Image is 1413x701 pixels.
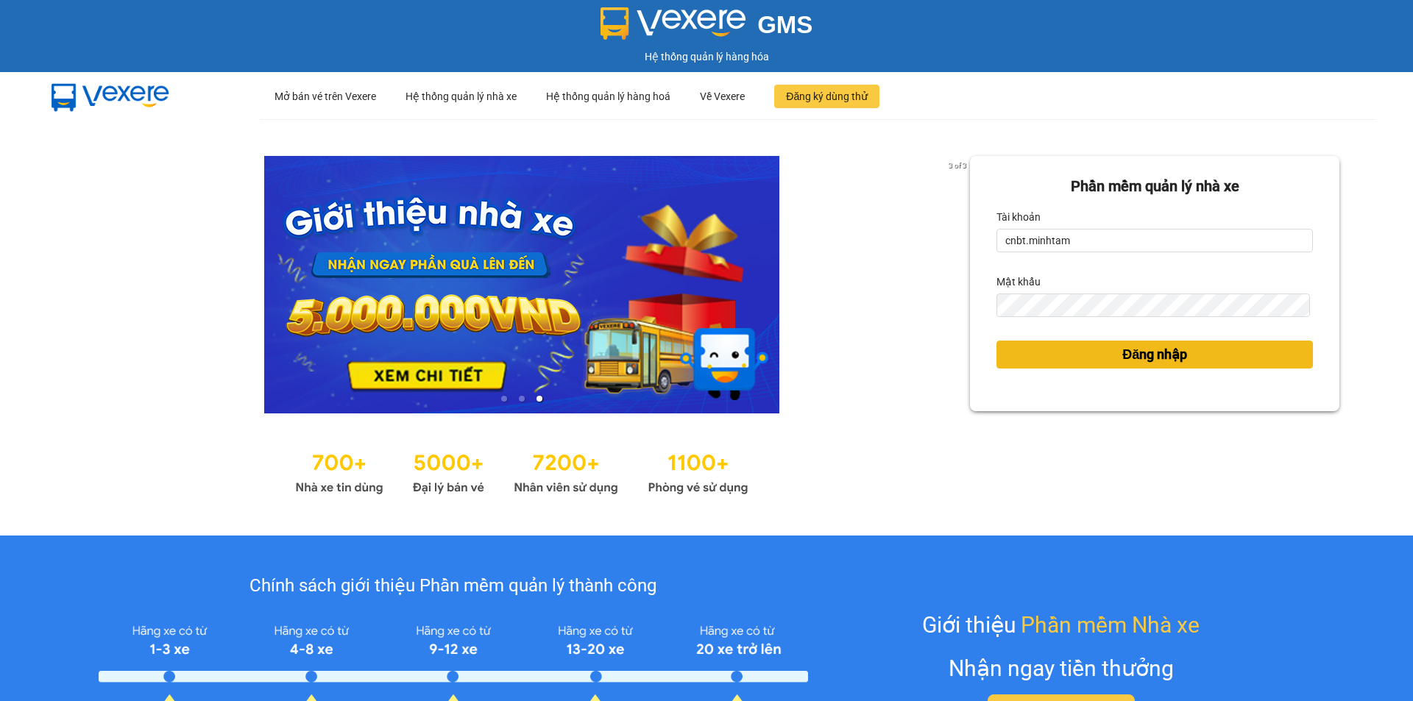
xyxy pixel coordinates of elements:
[774,85,879,108] button: Đăng ký dùng thử
[922,608,1200,642] div: Giới thiệu
[275,73,376,120] div: Mở bán vé trên Vexere
[99,572,807,600] div: Chính sách giới thiệu Phần mềm quản lý thành công
[4,49,1409,65] div: Hệ thống quản lý hàng hóa
[949,156,970,413] button: next slide / item
[601,7,746,40] img: logo 2
[786,88,868,104] span: Đăng ký dùng thử
[996,341,1313,369] button: Đăng nhập
[996,270,1041,293] label: Mật khẩu
[1122,344,1187,365] span: Đăng nhập
[601,22,813,34] a: GMS
[757,11,812,38] span: GMS
[536,396,542,402] li: slide item 3
[37,72,184,121] img: mbUUG5Q.png
[1021,608,1200,642] span: Phần mềm Nhà xe
[406,73,517,120] div: Hệ thống quản lý nhà xe
[700,73,745,120] div: Về Vexere
[996,205,1041,229] label: Tài khoản
[546,73,670,120] div: Hệ thống quản lý hàng hoá
[74,156,94,413] button: previous slide / item
[996,229,1313,252] input: Tài khoản
[295,443,748,499] img: Statistics.png
[996,175,1313,198] div: Phần mềm quản lý nhà xe
[944,156,970,175] p: 3 of 3
[949,651,1174,686] div: Nhận ngay tiền thưởng
[501,396,507,402] li: slide item 1
[519,396,525,402] li: slide item 2
[996,293,1309,317] input: Mật khẩu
